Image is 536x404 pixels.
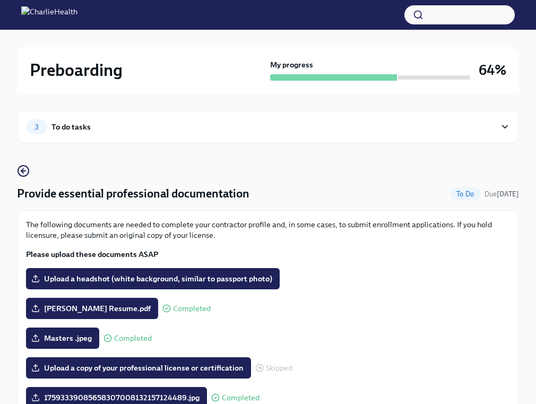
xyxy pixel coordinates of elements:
[21,6,77,23] img: CharlieHealth
[26,328,99,349] label: Masters .jpeg
[51,121,91,133] div: To do tasks
[33,333,92,343] span: Masters .jpeg
[17,186,249,202] h4: Provide essential professional documentation
[26,219,510,240] p: The following documents are needed to complete your contractor profile and, in some cases, to sub...
[26,357,251,379] label: Upload a copy of your professional license or certification
[26,268,280,289] label: Upload a headshot (white background, similar to passport photo)
[173,305,211,313] span: Completed
[26,250,158,259] strong: Please upload these documents ASAP
[266,364,292,372] span: Skipped
[26,298,158,319] label: [PERSON_NAME] Resume.pdf
[30,59,123,81] h2: Preboarding
[28,123,45,131] span: 3
[497,190,519,198] strong: [DATE]
[222,394,260,402] span: Completed
[479,61,506,80] h3: 64%
[485,190,519,198] span: Due
[485,189,519,199] span: October 6th, 2025 09:00
[450,190,480,198] span: To Do
[33,363,244,373] span: Upload a copy of your professional license or certification
[270,59,313,70] strong: My progress
[33,303,151,314] span: [PERSON_NAME] Resume.pdf
[33,392,200,403] span: 17593339085658307008132157124489.jpg
[33,273,272,284] span: Upload a headshot (white background, similar to passport photo)
[114,334,152,342] span: Completed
